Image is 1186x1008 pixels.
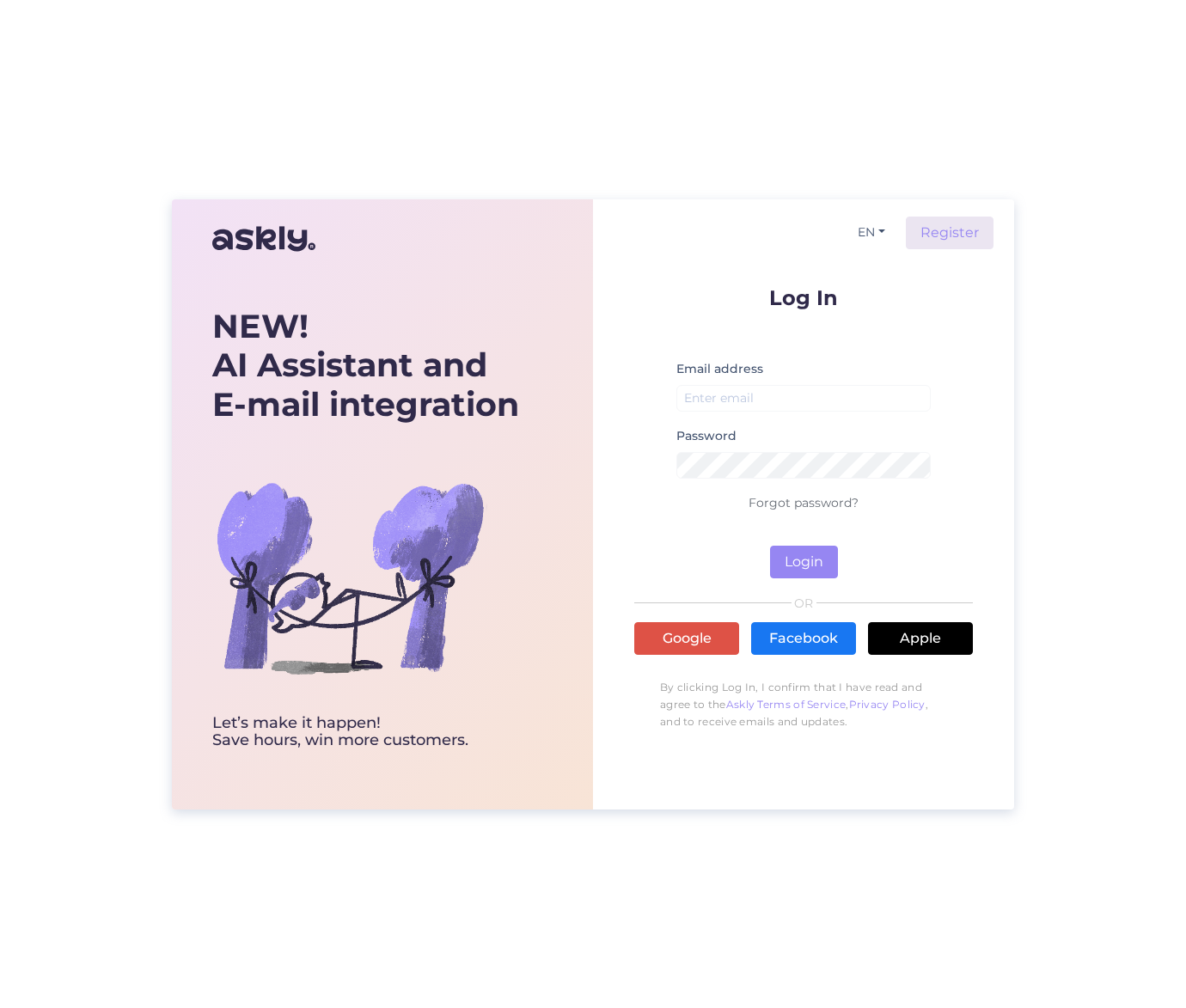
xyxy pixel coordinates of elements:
a: Apple [868,622,973,655]
label: Email address [676,360,763,378]
b: NEW! [212,306,309,346]
span: OR [792,597,816,609]
div: AI Assistant and E-mail integration [212,307,519,425]
div: Let’s make it happen! Save hours, win more customers. [212,715,519,749]
label: Password [676,427,737,445]
input: Enter email [676,385,931,412]
p: Log In [634,287,973,309]
a: Google [634,622,739,655]
a: Askly Terms of Service [726,698,847,711]
a: Register [906,217,993,249]
img: bg-askly [212,440,487,715]
a: Facebook [751,622,856,655]
a: Privacy Policy [849,698,926,711]
button: EN [851,220,892,245]
a: Forgot password? [749,495,859,510]
button: Login [770,546,838,578]
img: Askly [212,218,315,260]
p: By clicking Log In, I confirm that I have read and agree to the , , and to receive emails and upd... [634,670,973,739]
